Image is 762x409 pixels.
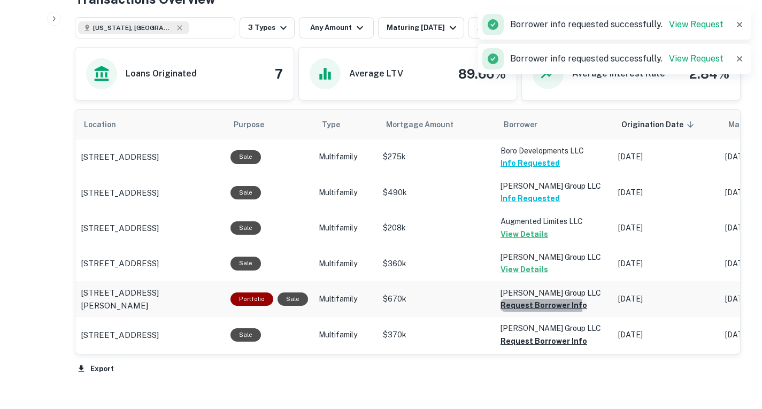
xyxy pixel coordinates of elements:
th: Location [75,110,225,140]
p: $275k [383,151,490,163]
button: Request Borrower Info [501,335,587,348]
p: $370k [383,329,490,341]
div: Sale [230,221,261,235]
button: Any Amount [299,17,374,38]
button: View Details [501,228,548,241]
p: $670k [383,294,490,305]
p: [DATE] [618,329,714,341]
p: $208k [383,222,490,234]
div: Sale [230,257,261,270]
button: Export [75,361,117,377]
p: Multifamily [319,329,372,341]
p: Multifamily [319,258,372,269]
div: Sale [278,292,308,306]
a: [STREET_ADDRESS][PERSON_NAME] [81,287,220,312]
h6: Loans Originated [126,67,197,80]
span: [US_STATE], [GEOGRAPHIC_DATA] [93,23,173,33]
p: [STREET_ADDRESS] [81,257,159,270]
span: Borrower [504,118,537,131]
p: Borrower info requested successfully. [510,18,723,31]
p: [PERSON_NAME] Group LLC [501,180,607,192]
a: View Request [669,53,723,64]
h4: 7 [275,64,283,83]
button: All Filters [468,17,522,38]
p: Borrower info requested successfully. [510,52,723,65]
span: Purpose [234,118,278,131]
p: [PERSON_NAME] Group LLC [501,251,607,263]
th: Mortgage Amount [378,110,495,140]
p: [DATE] [618,258,714,269]
th: Purpose [225,110,313,140]
div: Maturing [DATE] [387,21,459,34]
p: [DATE] [618,222,714,234]
p: Multifamily [319,294,372,305]
p: Multifamily [319,151,372,163]
p: [DATE] [618,187,714,198]
p: [STREET_ADDRESS] [81,329,159,342]
button: View Details [501,263,548,276]
p: [PERSON_NAME] Group LLC [501,322,607,334]
div: This is a portfolio loan with 2 properties [230,292,273,306]
a: [STREET_ADDRESS] [81,257,220,270]
span: Origination Date [621,118,697,131]
p: [STREET_ADDRESS] [81,222,159,235]
p: [STREET_ADDRESS] [81,187,159,199]
h4: 89.66% [458,64,506,83]
span: Location [84,118,130,131]
p: [DATE] [618,151,714,163]
a: [STREET_ADDRESS] [81,329,220,342]
div: Sale [230,328,261,342]
span: Type [322,118,340,131]
div: scrollable content [75,110,740,353]
th: Borrower [495,110,613,140]
p: $360k [383,258,490,269]
a: [STREET_ADDRESS] [81,187,220,199]
p: Boro Developments LLC [501,145,607,157]
button: Maturing [DATE] [378,17,464,38]
h6: Average LTV [349,67,403,80]
iframe: Chat Widget [709,323,762,375]
p: $490k [383,187,490,198]
th: Type [313,110,378,140]
button: Info Requested [501,192,560,205]
p: [DATE] [618,294,714,305]
p: [STREET_ADDRESS] [81,151,159,164]
p: [PERSON_NAME] Group LLC [501,287,607,299]
p: Multifamily [319,222,372,234]
button: Info Requested [501,157,560,169]
a: [STREET_ADDRESS] [81,151,220,164]
button: Request Borrower Info [501,299,587,312]
p: Multifamily [319,187,372,198]
span: Mortgage Amount [386,118,467,131]
th: Origination Date [613,110,720,140]
p: Augmented Limites LLC [501,215,607,227]
a: [STREET_ADDRESS] [81,222,220,235]
a: View Request [669,19,723,29]
button: 3 Types [240,17,295,38]
div: Sale [230,150,261,164]
div: Sale [230,186,261,199]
